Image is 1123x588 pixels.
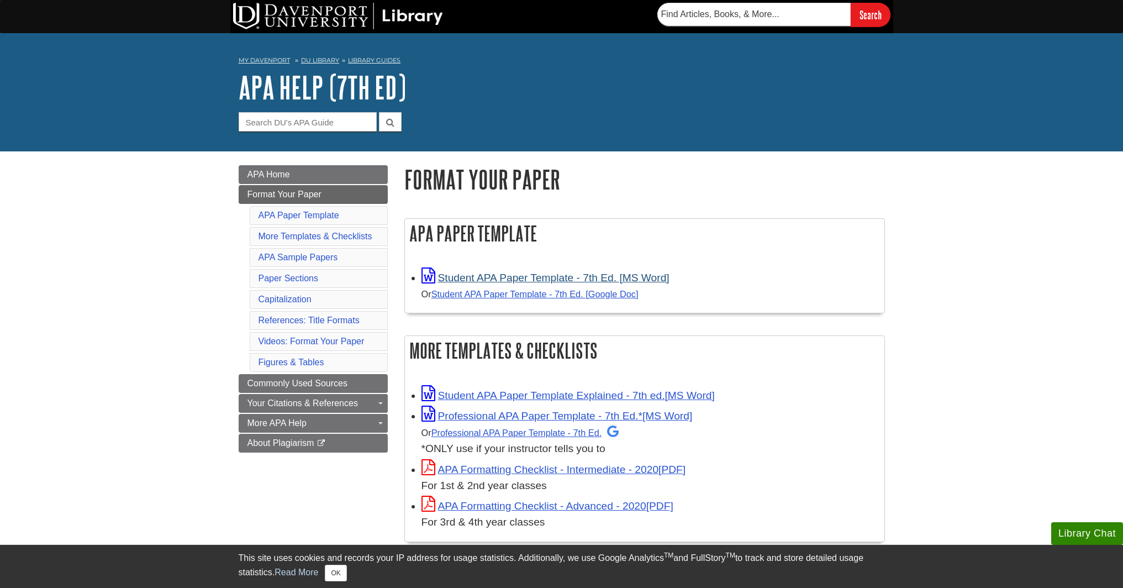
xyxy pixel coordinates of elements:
[348,56,400,64] a: Library Guides
[247,170,290,179] span: APA Home
[259,232,372,241] a: More Templates & Checklists
[421,428,619,438] small: Or
[726,552,735,559] sup: TM
[664,552,673,559] sup: TM
[421,464,686,475] a: Link opens in new window
[239,165,388,453] div: Guide Page Menu
[239,112,377,132] input: Search DU's APA Guide
[259,337,365,346] a: Videos: Format Your Paper
[233,3,443,29] img: DU Library
[421,390,715,401] a: Link opens in new window
[259,253,338,262] a: APA Sample Papers
[1051,522,1123,545] button: Library Chat
[259,295,312,304] a: Capitalization
[239,394,388,413] a: Your Citations & References
[259,316,360,325] a: References: Title Formats
[239,56,290,65] a: My Davenport
[421,272,669,283] a: Link opens in new window
[259,358,324,367] a: Figures & Tables
[239,374,388,393] a: Commonly Used Sources
[421,514,879,531] div: For 3rd & 4th year classes
[259,274,319,283] a: Paper Sections
[405,336,884,365] h2: More Templates & Checklists
[239,70,406,104] a: APA Help (7th Ed)
[404,165,885,193] h1: Format Your Paper
[275,568,318,577] a: Read More
[421,478,879,494] div: For 1st & 2nd year classes
[259,211,339,220] a: APA Paper Template
[421,500,673,512] a: Link opens in new window
[421,289,639,299] small: Or
[431,289,639,299] a: Student APA Paper Template - 7th Ed. [Google Doc]
[247,190,321,199] span: Format Your Paper
[421,410,693,422] a: Link opens in new window
[431,428,619,438] a: Professional APA Paper Template - 7th Ed.
[657,3,851,26] input: Find Articles, Books, & More...
[247,398,358,408] span: Your Citations & References
[239,552,885,581] div: This site uses cookies and records your IP address for usage statistics. Additionally, we use Goo...
[247,418,307,428] span: More APA Help
[239,53,885,71] nav: breadcrumb
[405,219,884,248] h2: APA Paper Template
[247,379,347,388] span: Commonly Used Sources
[317,440,326,447] i: This link opens in a new window
[421,424,879,457] div: *ONLY use if your instructor tells you to
[239,414,388,433] a: More APA Help
[301,56,339,64] a: DU Library
[247,438,314,448] span: About Plagiarism
[851,3,890,27] input: Search
[239,165,388,184] a: APA Home
[239,434,388,453] a: About Plagiarism
[239,185,388,204] a: Format Your Paper
[325,565,346,581] button: Close
[657,3,890,27] form: Searches DU Library's articles, books, and more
